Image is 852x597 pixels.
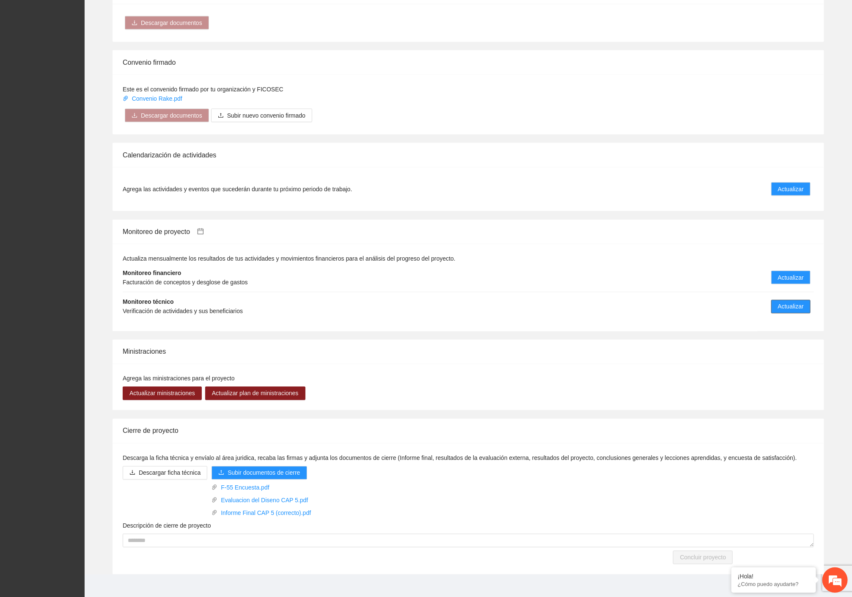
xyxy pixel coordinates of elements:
div: Convenio firmado [123,50,814,74]
button: uploadSubir documentos de cierre [212,466,307,480]
span: calendar [197,228,204,235]
label: Descripción de cierre de proyecto [123,521,211,531]
span: uploadSubir documentos de cierre [212,470,307,476]
span: Actualizar ministraciones [129,389,195,398]
span: Descargar ficha técnica [139,468,201,478]
a: Actualizar ministraciones [123,390,202,397]
span: paper-clip [212,497,217,503]
span: paper-clip [123,96,129,102]
span: Actualizar [778,273,804,282]
span: Descargar documentos [141,18,202,28]
span: uploadSubir nuevo convenio firmado [211,112,312,119]
span: download [132,20,137,27]
div: Calendarización de actividades [123,143,814,167]
span: Facturación de conceptos y desglose de gastos [123,279,248,286]
p: ¿Cómo puedo ayudarte? [738,581,810,587]
div: Minimizar ventana de chat en vivo [139,4,159,25]
span: Agrega las ministraciones para el proyecto [123,375,235,382]
textarea: Escriba su mensaje y pulse “Intro” [4,231,161,261]
button: Actualizar ministraciones [123,387,202,400]
strong: Monitoreo financiero [123,270,181,276]
div: Monitoreo de proyecto [123,220,814,244]
button: Actualizar plan de ministraciones [205,387,305,400]
span: Agrega las actividades y eventos que sucederán durante tu próximo periodo de trabajo. [123,184,352,194]
span: Descarga la ficha técnica y envíalo al área juridica, recaba las firmas y adjunta los documentos ... [123,455,797,462]
div: ¡Hola! [738,573,810,580]
a: Informe Final CAP 5 (correcto).pdf [217,509,314,518]
a: Evaluacion del Diseno CAP 5.pdf [217,496,314,505]
span: Actualizar plan de ministraciones [212,389,299,398]
button: Actualizar [771,271,811,284]
span: Actualiza mensualmente los resultados de tus actividades y movimientos financieros para el anális... [123,255,456,262]
span: Estamos en línea. [49,113,117,198]
button: downloadDescargar ficha técnica [123,466,207,480]
span: Actualizar [778,302,804,311]
a: Convenio Rake.pdf [123,95,184,102]
span: Descargar documentos [141,111,202,120]
button: Actualizar [771,300,811,314]
strong: Monitoreo técnico [123,299,174,305]
textarea: Descripción de cierre de proyecto [123,534,814,547]
span: Este es el convenido firmado por tu organización y FICOSEC [123,86,283,93]
span: paper-clip [212,510,217,516]
div: Chatee con nosotros ahora [44,43,142,54]
span: Verificación de actividades y sus beneficiarios [123,308,243,315]
span: Subir nuevo convenio firmado [227,111,305,120]
span: download [129,470,135,476]
div: Cierre de proyecto [123,419,814,443]
span: download [132,113,137,119]
span: Actualizar [778,184,804,194]
a: Actualizar plan de ministraciones [205,390,305,397]
button: Actualizar [771,182,811,196]
button: uploadSubir nuevo convenio firmado [211,109,312,122]
a: F-55 Encuesta.pdf [217,483,314,492]
a: downloadDescargar ficha técnica [123,470,207,476]
button: downloadDescargar documentos [125,109,209,122]
button: Concluir proyecto [673,551,733,564]
div: Ministraciones [123,340,814,364]
button: downloadDescargar documentos [125,16,209,30]
a: calendar [190,228,203,235]
span: upload [218,113,224,119]
span: paper-clip [212,484,217,490]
